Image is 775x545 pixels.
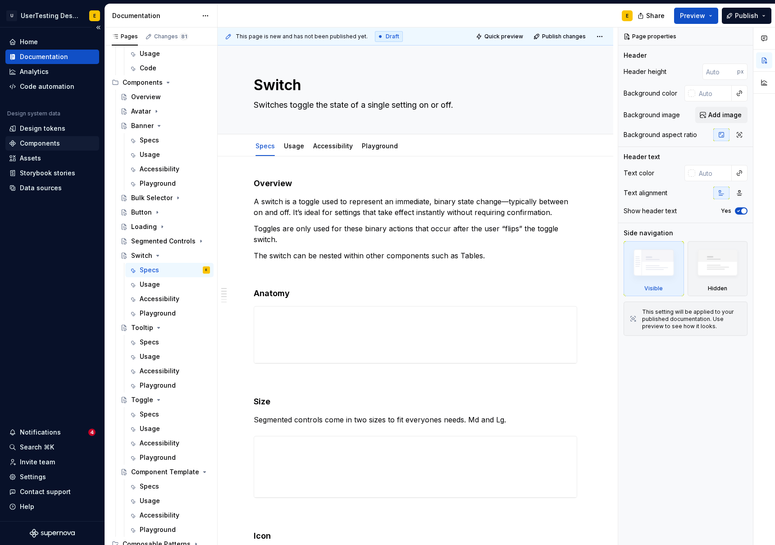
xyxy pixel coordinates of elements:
div: Specs [140,266,159,275]
div: Visible [644,285,663,292]
a: Button [117,205,214,220]
a: Code automation [5,79,99,94]
span: 81 [180,33,188,40]
a: Specs [125,479,214,494]
div: Show header text [624,206,677,215]
button: Quick preview [473,30,527,43]
a: Playground [125,450,214,465]
div: Playground [140,525,176,534]
button: UUserTesting Design SystemE [2,6,103,25]
div: Components [123,78,163,87]
a: Accessibility [125,364,214,378]
div: Usage [140,496,160,505]
div: Contact support [20,487,71,496]
button: Add image [695,107,748,123]
div: Notifications [20,428,61,437]
a: Tooltip [117,321,214,335]
div: E [93,12,96,19]
div: Specs [140,410,159,419]
div: Invite team [20,458,55,467]
div: Accessibility [140,366,179,376]
span: Add image [708,110,742,119]
div: Documentation [112,11,197,20]
h4: Anatomy [254,288,577,299]
div: Toggle [131,395,153,404]
a: Settings [5,470,99,484]
a: Component Template [117,465,214,479]
div: Playground [358,136,401,155]
span: Publish [735,11,758,20]
div: Accessibility [140,165,179,174]
a: Storybook stories [5,166,99,180]
a: Data sources [5,181,99,195]
span: Quick preview [484,33,523,40]
h4: Size [254,396,577,407]
div: Assets [20,154,41,163]
div: Usage [140,280,160,289]
div: Banner [131,121,154,130]
div: Accessibility [310,136,356,155]
a: Specs [125,133,214,147]
div: E [626,12,629,19]
div: Playground [140,179,176,188]
div: Hidden [688,241,748,296]
a: Overview [117,90,214,104]
p: Toggles are only used for these binary actions that occur after the user “flips” the toggle switch. [254,223,577,245]
button: Share [633,8,670,24]
a: Code [125,61,214,75]
div: Design tokens [20,124,65,133]
div: Switch [131,251,152,260]
div: Data sources [20,183,62,192]
a: Usage [125,421,214,436]
button: Notifications4 [5,425,99,440]
input: Auto [702,64,737,80]
a: Supernova Logo [30,529,75,538]
div: Changes [154,33,188,40]
div: Pages [112,33,138,40]
textarea: Switches toggle the state of a single setting on or off. [252,98,575,112]
a: Banner [117,119,214,133]
div: Settings [20,472,46,481]
div: Segmented Controls [131,237,196,246]
div: Code [140,64,156,73]
button: Collapse sidebar [92,21,105,34]
a: Switch [117,248,214,263]
div: UserTesting Design System [21,11,78,20]
a: Usage [125,147,214,162]
a: Documentation [5,50,99,64]
input: Auto [695,165,732,181]
button: Publish [722,8,771,24]
a: Usage [125,46,214,61]
div: Loading [131,222,157,231]
div: Usage [280,136,308,155]
div: Specs [252,136,278,155]
a: Components [5,136,99,151]
button: Preview [674,8,718,24]
div: Code automation [20,82,74,91]
div: Playground [140,453,176,462]
a: Loading [117,220,214,234]
div: Bulk Selector [131,193,173,202]
a: Usage [125,494,214,508]
button: Contact support [5,485,99,499]
div: Header [624,51,647,60]
a: Avatar [117,104,214,119]
a: SpecsE [125,263,214,277]
h4: Overview [254,178,577,189]
a: Segmented Controls [117,234,214,248]
span: Share [646,11,665,20]
h4: Icon [254,531,577,541]
div: Playground [140,309,176,318]
label: Yes [721,207,731,215]
div: Components [20,139,60,148]
span: Draft [386,33,399,40]
button: Search ⌘K [5,440,99,454]
div: Specs [140,338,159,347]
a: Specs [125,407,214,421]
a: Assets [5,151,99,165]
div: Usage [140,424,160,433]
a: Playground [125,522,214,537]
div: U [6,10,17,21]
textarea: Switch [252,74,575,96]
p: The switch can be nested within other components such as Tables. [254,250,577,261]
